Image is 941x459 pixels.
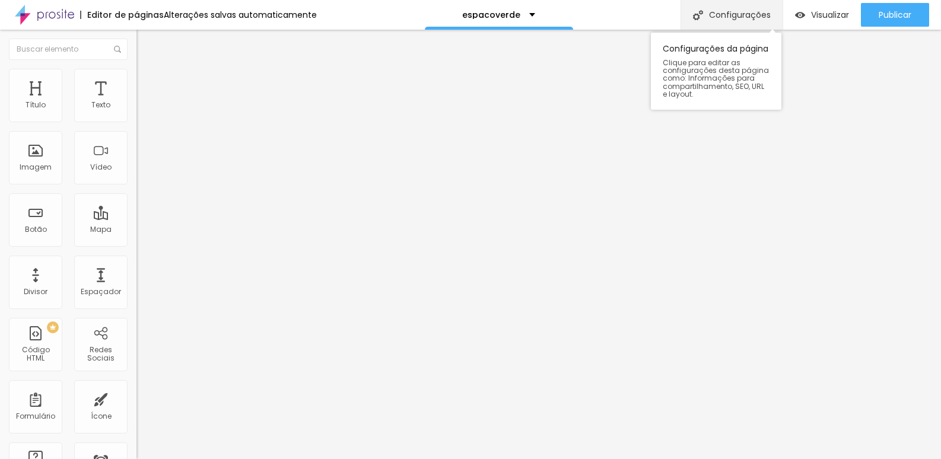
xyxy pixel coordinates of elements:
div: Redes Sociais [77,346,124,363]
span: Visualizar [811,10,849,20]
div: Ícone [91,412,112,420]
span: Clique para editar as configurações desta página como: Informações para compartilhamento, SEO, UR... [663,59,770,98]
span: Publicar [879,10,911,20]
div: Configurações da página [651,33,781,110]
div: Imagem [20,163,52,171]
button: Publicar [861,3,929,27]
div: Botão [25,225,47,234]
div: Formulário [16,412,55,420]
div: Mapa [90,225,112,234]
div: Título [26,101,46,109]
iframe: Editor [136,30,941,459]
div: Alterações salvas automaticamente [164,11,317,19]
div: Espaçador [81,288,121,296]
div: Divisor [24,288,47,296]
button: Visualizar [783,3,861,27]
div: Texto [91,101,110,109]
div: Editor de páginas [80,11,164,19]
div: Vídeo [90,163,112,171]
p: espacoverde [462,11,520,19]
img: view-1.svg [795,10,805,20]
img: Icone [693,10,703,20]
input: Buscar elemento [9,39,128,60]
div: Código HTML [12,346,59,363]
img: Icone [114,46,121,53]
